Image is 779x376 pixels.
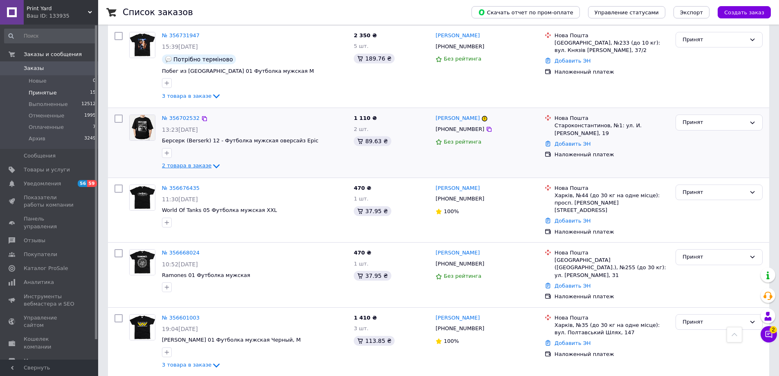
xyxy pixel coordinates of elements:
span: Управление статусами [595,9,659,16]
span: [PHONE_NUMBER] [436,196,484,202]
div: Наложенный платеж [555,228,669,236]
span: 470 ₴ [354,250,371,256]
div: [GEOGRAPHIC_DATA] ([GEOGRAPHIC_DATA].), №255 (до 30 кг): ул. [PERSON_NAME], 31 [555,257,669,279]
span: 11:30[DATE] [162,196,198,203]
span: 56 [78,180,87,187]
a: World Of Tanks 05 Футболка мужская XXL [162,207,277,213]
span: 15:39[DATE] [162,43,198,50]
a: Фото товару [129,249,155,275]
span: 2 товара в заказе [162,162,211,169]
span: 2 350 ₴ [354,32,377,38]
span: Отмененные [29,112,64,119]
span: Без рейтинга [444,56,481,62]
a: 3 товара в заказе [162,362,221,368]
div: Принят [682,118,746,127]
span: Потрібно терміново [173,56,233,63]
span: Создать заказ [724,9,764,16]
div: 189.76 ₴ [354,54,395,63]
span: 3 товара в заказе [162,362,211,368]
button: Управление статусами [588,6,665,18]
a: Добавить ЭН [555,218,590,224]
img: Фото товару [130,315,155,340]
a: Добавить ЭН [555,340,590,346]
span: 3 шт. [354,325,368,331]
span: Без рейтинга [444,139,481,145]
div: Наложенный платеж [555,151,669,158]
span: 10:52[DATE] [162,261,198,268]
span: Кошелек компании [24,335,76,350]
div: 113.85 ₴ [354,336,395,346]
span: Скачать отчет по пром-оплате [478,9,573,16]
span: 5 шт. [354,43,368,49]
span: 2 шт. [354,126,368,132]
button: Создать заказ [718,6,771,18]
span: 3249 [84,135,96,142]
span: 7 [93,124,96,131]
a: [PERSON_NAME] [436,32,480,40]
span: 15 [90,89,96,97]
span: Без рейтинга [444,273,481,279]
h1: Список заказов [123,7,193,17]
div: Ваш ID: 133935 [27,12,98,20]
span: Принятые [29,89,57,97]
span: 2 [770,324,777,332]
span: Уведомления [24,180,61,187]
span: [PHONE_NUMBER] [436,261,484,267]
img: Фото товару [130,32,155,58]
div: Нова Пошта [555,32,669,39]
a: № 356702532 [162,115,200,121]
div: Принят [682,318,746,326]
span: Заказы и сообщения [24,51,82,58]
span: Оплаченные [29,124,64,131]
div: Нова Пошта [555,185,669,192]
span: 13:23[DATE] [162,126,198,133]
span: 19:04[DATE] [162,326,198,332]
span: 1 шт. [354,196,368,202]
span: Новые [29,77,47,85]
span: 3 товара в заказе [162,93,211,99]
img: Фото товару [130,250,155,275]
div: Нова Пошта [555,314,669,322]
span: Товары и услуги [24,166,70,173]
a: [PERSON_NAME] [436,185,480,192]
div: Принят [682,188,746,197]
span: [PHONE_NUMBER] [436,325,484,331]
button: Скачать отчет по пром-оплате [471,6,580,18]
a: [PERSON_NAME] [436,314,480,322]
span: 59 [87,180,97,187]
a: Фото товару [129,314,155,340]
span: 470 ₴ [354,185,371,191]
div: Харків, №35 (до 30 кг на одне місце): вул. Полтавський Шлях, 147 [555,322,669,336]
span: 0 [93,77,96,85]
span: Управление сайтом [24,314,76,329]
a: Ramones 01 Футболка мужская [162,272,250,278]
div: Нова Пошта [555,115,669,122]
span: 1 шт. [354,261,368,267]
span: Выполненные [29,101,68,108]
div: Нова Пошта [555,249,669,257]
a: 3 товара в заказе [162,93,221,99]
a: [PERSON_NAME] [436,115,480,122]
span: [PHONE_NUMBER] [436,126,484,132]
a: Добавить ЭН [555,58,590,64]
div: Наложенный платеж [555,351,669,358]
a: № 356731947 [162,32,200,38]
span: Аналитика [24,279,54,286]
img: Фото товару [130,115,155,140]
div: 89.63 ₴ [354,136,391,146]
span: Показатели работы компании [24,194,76,209]
a: [PERSON_NAME] [436,249,480,257]
div: Принят [682,253,746,261]
span: Отзывы [24,237,45,244]
span: Архив [29,135,45,142]
a: Фото товару [129,185,155,211]
a: 2 товара в заказе [162,162,221,169]
span: Покупатели [24,251,57,258]
span: 100% [444,208,459,214]
a: Создать заказ [709,9,771,15]
span: Берсерк (Berserk) 12 - Футболка мужская оверсайз Epic [162,137,319,144]
span: Маркет [24,357,45,365]
span: Побег из [GEOGRAPHIC_DATA] 01 Футболка мужская M [162,68,314,74]
img: Фото товару [130,185,155,210]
